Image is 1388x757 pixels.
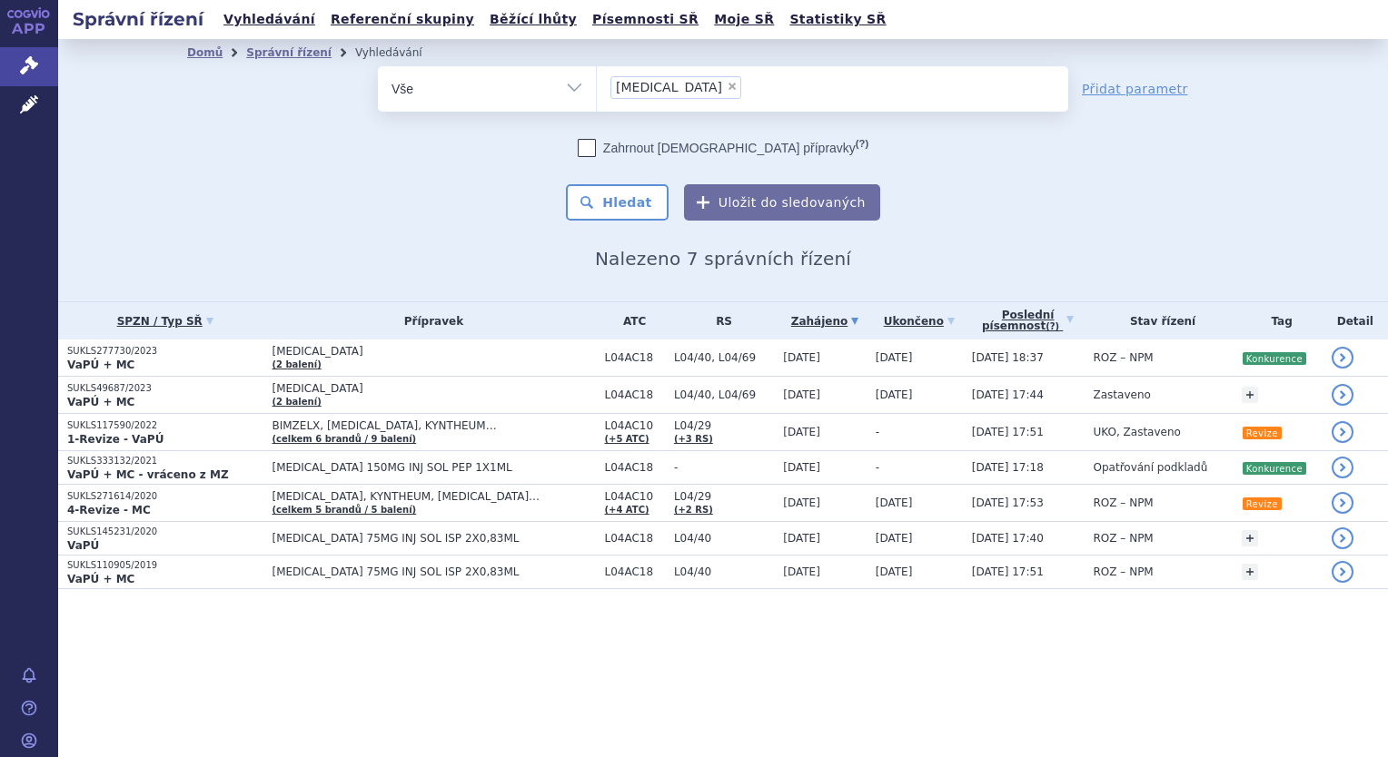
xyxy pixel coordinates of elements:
p: SUKLS145231/2020 [67,526,263,538]
span: BIMZELX, [MEDICAL_DATA], KYNTHEUM… [272,419,595,432]
span: [DATE] [783,351,820,364]
span: ROZ – NPM [1094,532,1154,545]
span: [DATE] [876,496,913,509]
a: Moje SŘ [709,7,779,32]
span: [MEDICAL_DATA] 75MG INJ SOL ISP 2X0,83ML [272,565,595,578]
span: [MEDICAL_DATA] [616,81,722,93]
a: (+4 ATC) [604,505,649,515]
span: [DATE] [876,532,913,545]
span: [MEDICAL_DATA] [272,345,595,358]
p: SUKLS333132/2021 [67,455,263,467]
a: Běžící lhůty [484,7,582,32]
span: [MEDICAL_DATA] 75MG INJ SOL ISP 2X0,83ML [272,532,595,545]
a: + [1242,564,1258,580]
button: Hledat [566,184,669,221]
span: [DATE] [783,388,820,401]
span: ROZ – NPM [1094,565,1154,578]
p: SUKLS110905/2019 [67,559,263,572]
span: L04AC18 [604,388,664,401]
span: Opatřování podkladů [1094,461,1208,474]
strong: VaPÚ + MC [67,359,134,371]
span: [DATE] [876,351,913,364]
i: Revize [1243,427,1282,439]
a: Referenční skupiny [325,7,480,32]
span: Nalezeno 7 správních řízení [595,248,851,270]
a: (2 balení) [272,397,321,407]
a: detail [1332,384,1353,406]
span: [DATE] 17:53 [972,496,1044,509]
a: (+3 RS) [674,434,713,444]
a: (+2 RS) [674,505,713,515]
a: detail [1332,421,1353,443]
span: ROZ – NPM [1094,496,1154,509]
a: detail [1332,457,1353,478]
a: detail [1332,492,1353,514]
strong: VaPÚ [67,539,99,552]
span: [DATE] [783,565,820,578]
span: ROZ – NPM [1094,351,1154,364]
i: Konkurence [1243,462,1306,475]
span: UKO, Zastaveno [1094,426,1181,438]
span: [MEDICAL_DATA] [272,382,595,395]
a: + [1242,530,1258,546]
button: Uložit do sledovaných [684,184,880,221]
span: L04/29 [674,419,774,432]
p: SUKLS117590/2022 [67,419,263,432]
label: Zahrnout [DEMOGRAPHIC_DATA] přípravky [578,139,868,157]
strong: VaPÚ + MC - vráceno z MZ [67,468,229,481]
span: [DATE] [783,461,820,474]
h2: Správní řízení [58,6,218,32]
a: Vyhledávání [218,7,321,32]
a: Statistiky SŘ [784,7,891,32]
p: SUKLS277730/2023 [67,345,263,358]
span: Zastaveno [1094,388,1151,401]
th: Tag [1233,302,1323,339]
span: - [876,426,879,438]
th: Přípravek [263,302,595,339]
abbr: (?) [856,138,868,150]
span: [MEDICAL_DATA] 150MG INJ SOL PEP 1X1ML [272,461,595,474]
i: Konkurence [1243,352,1306,365]
a: detail [1332,527,1353,549]
input: [MEDICAL_DATA] [747,75,757,98]
span: L04/40, L04/69 [674,351,774,364]
span: - [876,461,879,474]
span: [DATE] 17:44 [972,388,1044,401]
a: (celkem 5 brandů / 5 balení) [272,505,416,515]
a: (2 balení) [272,359,321,369]
span: [DATE] 17:51 [972,426,1044,438]
span: - [674,461,774,474]
p: SUKLS271614/2020 [67,490,263,503]
span: L04AC18 [604,532,664,545]
span: [DATE] [783,532,820,545]
p: SUKLS49687/2023 [67,382,263,395]
span: [DATE] [876,565,913,578]
a: (celkem 6 brandů / 9 balení) [272,434,416,444]
span: [DATE] 17:51 [972,565,1044,578]
a: Správní řízení [246,46,332,59]
strong: 1-Revize - VaPÚ [67,433,164,446]
th: Stav řízení [1085,302,1233,339]
span: L04AC18 [604,351,664,364]
span: [DATE] 17:40 [972,532,1044,545]
a: (+5 ATC) [604,434,649,444]
a: detail [1332,561,1353,583]
th: Detail [1323,302,1388,339]
span: [DATE] [783,426,820,438]
span: L04AC18 [604,461,664,474]
span: L04AC18 [604,565,664,578]
a: Písemnosti SŘ [587,7,704,32]
a: Ukončeno [876,309,963,334]
a: Zahájeno [783,309,867,334]
span: L04AC10 [604,419,664,432]
a: + [1242,387,1258,403]
span: [DATE] [876,388,913,401]
span: L04/40 [674,532,774,545]
strong: VaPÚ + MC [67,573,134,585]
abbr: (?) [1046,321,1059,332]
span: [DATE] [783,496,820,509]
span: L04/29 [674,490,774,503]
a: SPZN / Typ SŘ [67,309,263,334]
th: ATC [595,302,664,339]
a: Poslednípísemnost(?) [972,302,1085,339]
